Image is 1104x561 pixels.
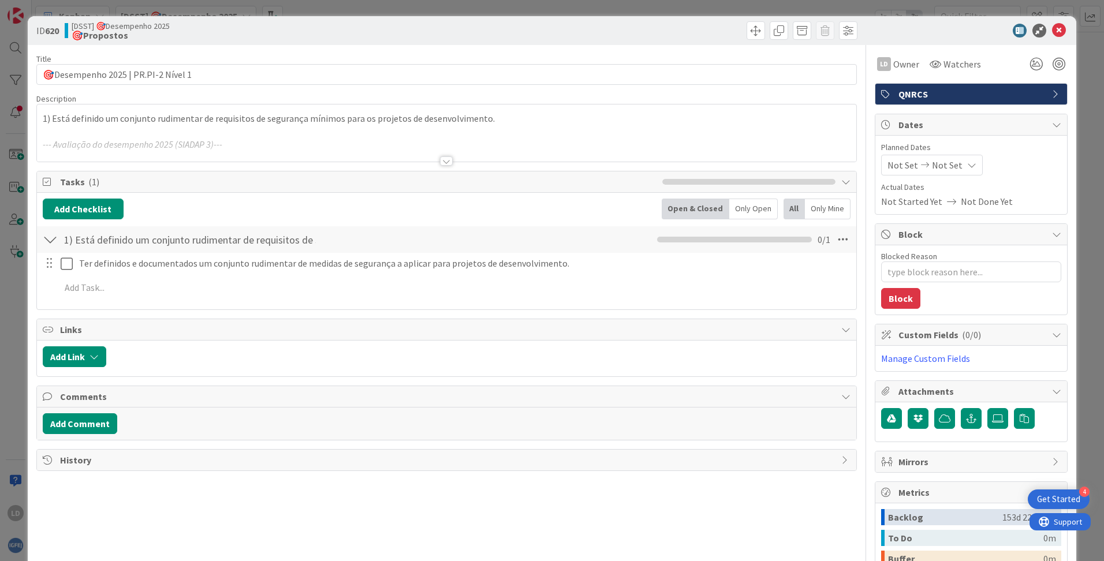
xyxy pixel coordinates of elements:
[1037,493,1080,505] div: Get Started
[877,57,891,71] div: LD
[888,530,1043,546] div: To Do
[36,64,857,85] input: type card name here...
[888,509,1002,525] div: Backlog
[898,227,1046,241] span: Block
[943,57,981,71] span: Watchers
[43,112,851,125] p: 1) Está definido um conjunto rudimentar de requisitos de segurança mínimos para os projetos de de...
[60,175,657,189] span: Tasks
[43,346,106,367] button: Add Link
[805,199,851,219] div: Only Mine
[72,21,170,31] span: [DSST] 🎯Desempenho 2025
[36,54,51,64] label: Title
[961,195,1013,208] span: Not Done Yet
[881,353,970,364] a: Manage Custom Fields
[1028,489,1090,509] div: Open Get Started checklist, remaining modules: 4
[881,195,942,208] span: Not Started Yet
[887,158,918,172] span: Not Set
[898,118,1046,132] span: Dates
[43,413,117,434] button: Add Comment
[898,384,1046,398] span: Attachments
[784,199,805,219] div: All
[36,24,59,38] span: ID
[79,257,848,270] p: Ter definidos e documentados um conjunto rudimentar de medidas de segurança a aplicar para projet...
[45,25,59,36] b: 620
[818,233,830,246] span: 0 / 1
[729,199,778,219] div: Only Open
[898,485,1046,499] span: Metrics
[662,199,729,219] div: Open & Closed
[881,141,1061,154] span: Planned Dates
[898,328,1046,342] span: Custom Fields
[1002,509,1056,525] div: 153d 22h 58m
[898,455,1046,469] span: Mirrors
[893,57,919,71] span: Owner
[1079,487,1090,497] div: 4
[72,31,170,40] b: 🎯Propostos
[88,176,99,188] span: ( 1 )
[60,453,836,467] span: History
[932,158,963,172] span: Not Set
[881,181,1061,193] span: Actual Dates
[60,390,836,403] span: Comments
[881,251,937,261] label: Blocked Reason
[24,2,53,16] span: Support
[43,199,124,219] button: Add Checklist
[60,229,320,250] input: Add Checklist...
[36,93,76,104] span: Description
[60,323,836,336] span: Links
[881,288,920,309] button: Block
[1043,530,1056,546] div: 0m
[898,87,1046,101] span: QNRCS
[962,329,981,341] span: ( 0/0 )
